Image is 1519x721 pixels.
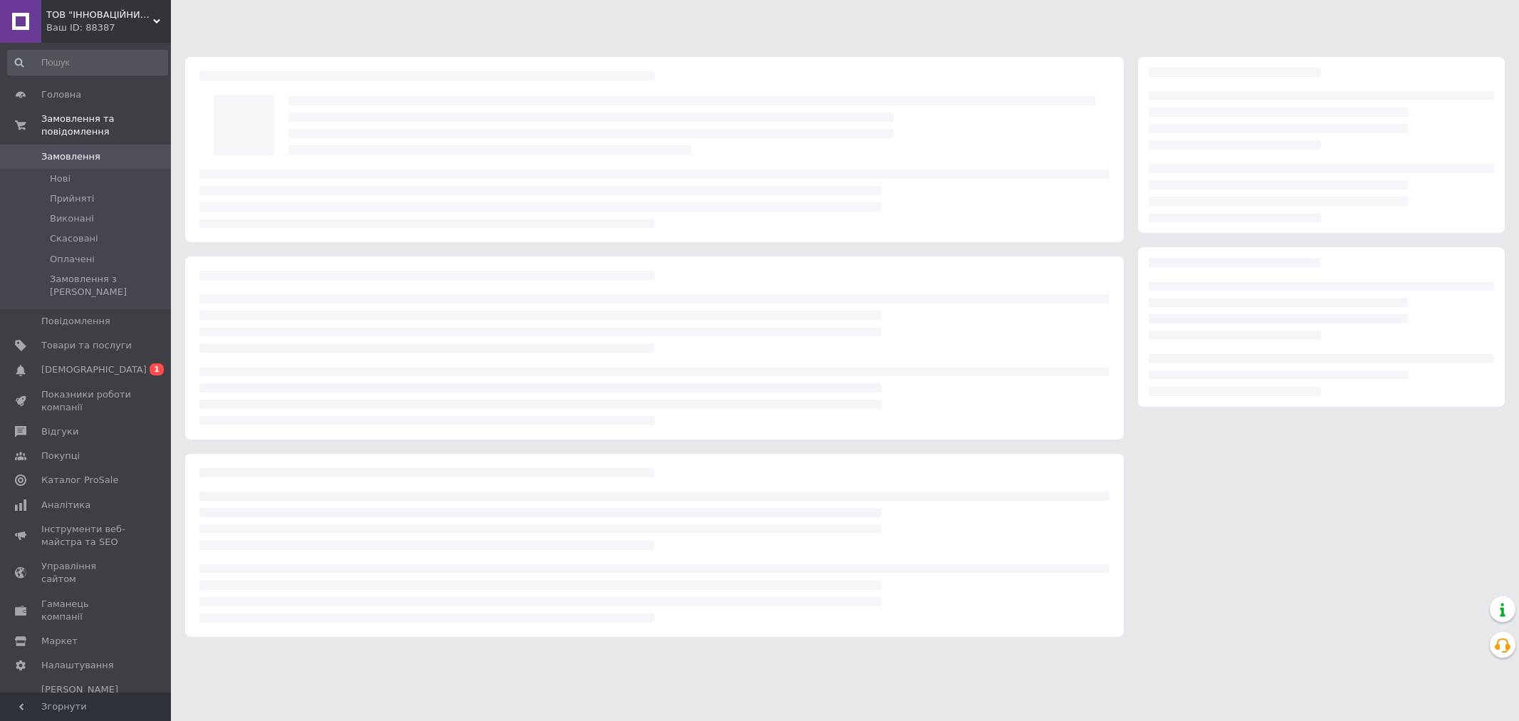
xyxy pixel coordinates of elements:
[150,363,164,375] span: 1
[41,88,81,101] span: Головна
[41,450,80,462] span: Покупці
[41,150,100,163] span: Замовлення
[41,425,78,438] span: Відгуки
[41,523,132,549] span: Інструменти веб-майстра та SEO
[41,659,114,672] span: Налаштування
[46,21,171,34] div: Ваш ID: 88387
[41,499,90,512] span: Аналітика
[41,363,147,376] span: [DEMOGRAPHIC_DATA]
[50,192,94,205] span: Прийняті
[7,50,168,76] input: Пошук
[41,598,132,623] span: Гаманець компанії
[50,232,98,245] span: Скасовані
[50,253,95,266] span: Оплачені
[41,560,132,586] span: Управління сайтом
[41,339,132,352] span: Товари та послуги
[41,315,110,328] span: Повідомлення
[41,113,171,138] span: Замовлення та повідомлення
[50,212,94,225] span: Виконані
[50,273,167,299] span: Замовлення з [PERSON_NAME]
[46,9,153,21] span: ТОВ "ІННОВАЦІЙНИЙ АЛЬЯНС"
[41,388,132,414] span: Показники роботи компанії
[50,172,71,185] span: Нові
[41,474,118,487] span: Каталог ProSale
[41,635,78,648] span: Маркет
